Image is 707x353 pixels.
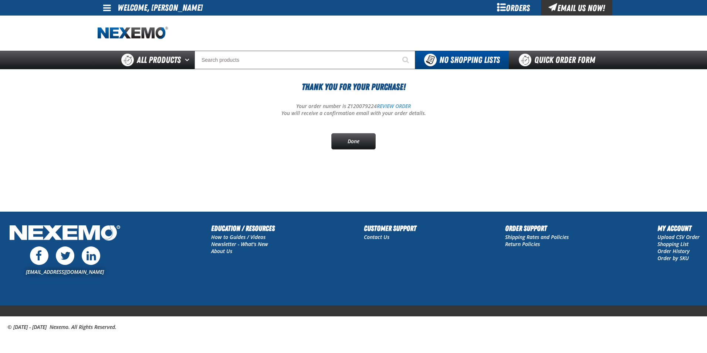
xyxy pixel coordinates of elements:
a: REVIEW ORDER [377,102,411,110]
span: All Products [137,53,181,67]
button: Open All Products pages [182,51,194,69]
h2: Order Support [505,223,569,234]
a: Home [98,27,168,40]
input: Search [194,51,415,69]
p: Your order number is Z120079224 [98,103,609,110]
h2: My Account [657,223,700,234]
h2: Education / Resources [211,223,275,234]
h2: Customer Support [364,223,416,234]
span: No Shopping Lists [439,55,500,65]
a: Contact Us [364,233,389,241]
a: Order by SKU [657,255,689,262]
p: You will receive a confirmation email with your order details. [98,110,609,117]
a: About Us [211,248,232,255]
a: [EMAIL_ADDRESS][DOMAIN_NAME] [26,268,104,275]
a: Newsletter - What's New [211,241,268,248]
a: Shopping List [657,241,689,248]
a: Shipping Rates and Policies [505,233,569,241]
h1: Thank You For Your Purchase! [98,80,609,94]
img: Nexemo logo [98,27,168,40]
button: You do not have available Shopping Lists. Open to Create a New List [415,51,509,69]
a: Return Policies [505,241,540,248]
a: Quick Order Form [509,51,609,69]
button: Start Searching [397,51,415,69]
img: Nexemo Logo [7,223,122,245]
a: How to Guides / Videos [211,233,265,241]
a: Order History [657,248,690,255]
a: Upload CSV Order [657,233,700,241]
a: Done [331,133,376,149]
